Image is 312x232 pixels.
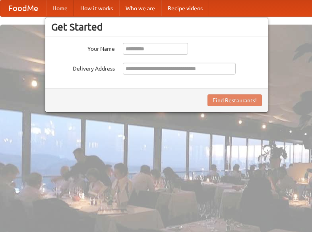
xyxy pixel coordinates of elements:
[0,0,46,16] a: FoodMe
[46,0,74,16] a: Home
[51,43,115,53] label: Your Name
[51,21,262,33] h3: Get Started
[74,0,119,16] a: How it works
[207,94,262,106] button: Find Restaurants!
[51,63,115,73] label: Delivery Address
[161,0,209,16] a: Recipe videos
[119,0,161,16] a: Who we are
